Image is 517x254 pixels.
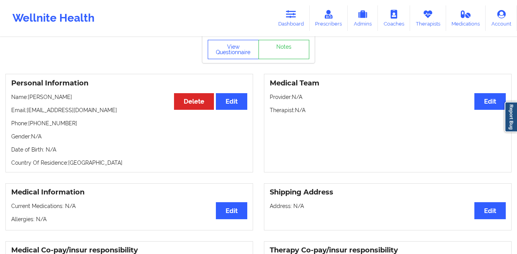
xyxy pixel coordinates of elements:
[446,5,486,31] a: Medications
[11,79,247,88] h3: Personal Information
[11,215,247,223] p: Allergies: N/A
[11,202,247,210] p: Current Medications: N/A
[11,159,247,167] p: Country Of Residence: [GEOGRAPHIC_DATA]
[216,93,247,110] button: Edit
[11,188,247,197] h3: Medical Information
[270,202,506,210] p: Address: N/A
[11,106,247,114] p: Email: [EMAIL_ADDRESS][DOMAIN_NAME]
[216,202,247,219] button: Edit
[11,146,247,153] p: Date of Birth: N/A
[174,93,214,110] button: Delete
[474,202,506,219] button: Edit
[270,93,506,101] p: Provider: N/A
[258,40,310,59] a: Notes
[270,188,506,197] h3: Shipping Address
[11,133,247,140] p: Gender: N/A
[310,5,348,31] a: Prescribers
[505,102,517,132] a: Report Bug
[11,93,247,101] p: Name: [PERSON_NAME]
[272,5,310,31] a: Dashboard
[11,119,247,127] p: Phone: [PHONE_NUMBER]
[348,5,378,31] a: Admins
[410,5,446,31] a: Therapists
[208,40,259,59] button: View Questionnaire
[270,79,506,88] h3: Medical Team
[474,93,506,110] button: Edit
[378,5,410,31] a: Coaches
[270,106,506,114] p: Therapist: N/A
[486,5,517,31] a: Account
